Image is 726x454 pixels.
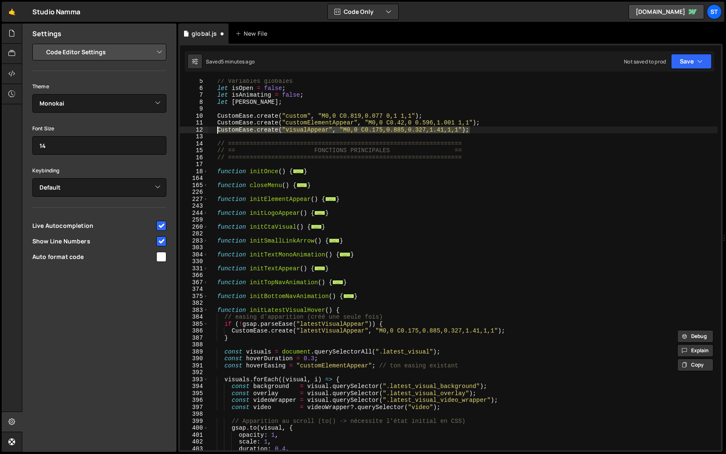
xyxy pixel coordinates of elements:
div: global.js [192,29,217,38]
div: 304 [180,251,208,259]
a: [DOMAIN_NAME] [629,4,704,19]
button: Code Only [328,4,398,19]
span: ... [314,210,325,215]
div: 391 [180,362,208,370]
div: 260 [180,224,208,231]
div: 366 [180,272,208,279]
div: 400 [180,425,208,432]
div: 5 minutes ago [221,58,255,65]
div: 367 [180,279,208,286]
div: Studio Namma [32,7,80,17]
div: 164 [180,175,208,182]
div: 330 [180,258,208,265]
div: 6 [180,85,208,92]
div: 396 [180,397,208,404]
div: 282 [180,230,208,238]
h2: Settings [32,29,61,38]
div: 386 [180,327,208,335]
label: Keybinding [32,166,60,175]
a: St [707,4,722,19]
div: 382 [180,300,208,307]
div: 16 [180,154,208,161]
div: 13 [180,133,208,140]
label: Font Size [32,124,54,133]
span: ... [293,169,304,173]
div: 7 [180,92,208,99]
div: 374 [180,286,208,293]
div: 398 [180,411,208,418]
div: 402 [180,438,208,446]
div: 393 [180,376,208,383]
div: 388 [180,341,208,348]
div: 244 [180,210,208,217]
div: 259 [180,216,208,224]
button: Copy [677,359,713,371]
div: 403 [180,446,208,453]
span: Live Autocompletion [32,222,155,230]
label: Theme [32,82,49,91]
div: 14 [180,140,208,148]
div: 392 [180,369,208,376]
span: ... [332,280,343,284]
div: 12 [180,127,208,134]
div: Not saved to prod [624,58,666,65]
div: 399 [180,418,208,425]
div: 5 [180,78,208,85]
div: 387 [180,335,208,342]
div: 331 [180,265,208,272]
div: 383 [180,307,208,314]
button: Save [671,54,712,69]
div: 11 [180,119,208,127]
div: 9 [180,106,208,113]
div: 10 [180,113,208,120]
div: 390 [180,355,208,362]
div: 375 [180,293,208,300]
div: 384 [180,314,208,321]
div: 17 [180,161,208,168]
div: New File [235,29,271,38]
div: 401 [180,432,208,439]
div: 389 [180,348,208,356]
span: ... [343,293,354,298]
span: ... [339,252,350,256]
div: 226 [180,189,208,196]
div: 227 [180,196,208,203]
button: Explain [677,344,713,357]
span: Show Line Numbers [32,237,155,245]
div: 395 [180,390,208,397]
span: Auto format code [32,253,155,261]
span: ... [314,266,325,270]
span: ... [325,196,336,201]
div: 303 [180,244,208,251]
span: ... [311,224,322,229]
div: 283 [180,238,208,245]
a: 🤙 [2,2,22,22]
span: ... [329,238,340,243]
div: 243 [180,203,208,210]
button: Debug [677,330,713,343]
div: 397 [180,404,208,411]
span: ... [297,182,308,187]
div: 165 [180,182,208,189]
div: 18 [180,168,208,175]
div: 385 [180,321,208,328]
div: 394 [180,383,208,390]
div: 15 [180,147,208,154]
div: 8 [180,99,208,106]
div: Saved [206,58,255,65]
